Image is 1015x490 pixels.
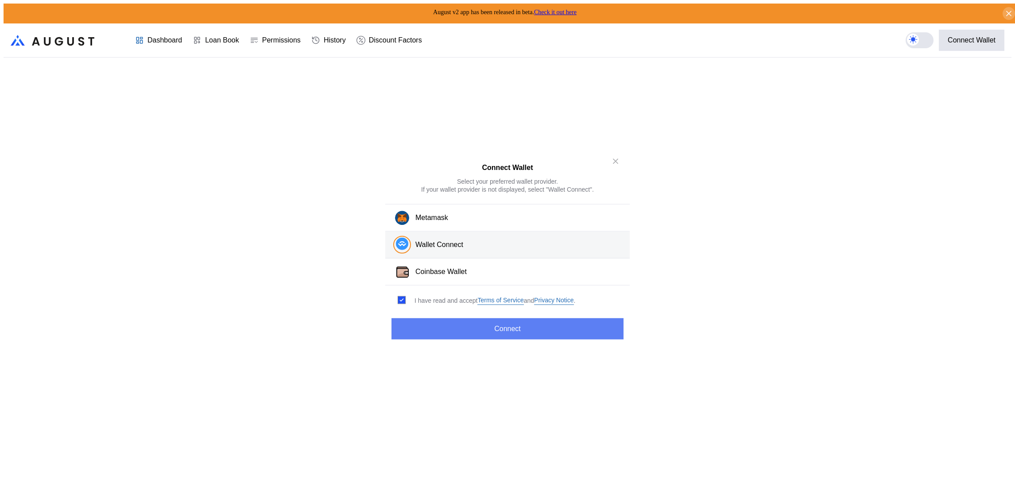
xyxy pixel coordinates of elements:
div: Discount Factors [369,36,422,44]
div: History [324,36,346,44]
div: Loan Book [205,36,239,44]
div: Coinbase Wallet [415,267,467,277]
a: Privacy Notice [534,296,573,305]
div: Permissions [262,36,301,44]
div: Connect Wallet [948,36,996,44]
h2: Connect Wallet [482,164,533,172]
div: Metamask [415,213,448,223]
button: close modal [608,154,623,168]
a: Terms of Service [477,296,523,305]
button: Connect [391,318,624,340]
div: If your wallet provider is not displayed, select "Wallet Connect". [421,185,594,193]
span: and [524,297,534,305]
div: Wallet Connect [415,240,463,250]
div: Dashboard [147,36,182,44]
img: Coinbase Wallet [395,265,410,280]
button: Wallet Connect [385,231,630,259]
div: Select your preferred wallet provider. [457,177,558,185]
span: August v2 app has been released in beta. [433,9,577,15]
button: Metamask [385,204,630,231]
button: Coinbase WalletCoinbase Wallet [385,259,630,286]
div: I have read and accept . [415,296,575,305]
a: Check it out here [534,9,577,15]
